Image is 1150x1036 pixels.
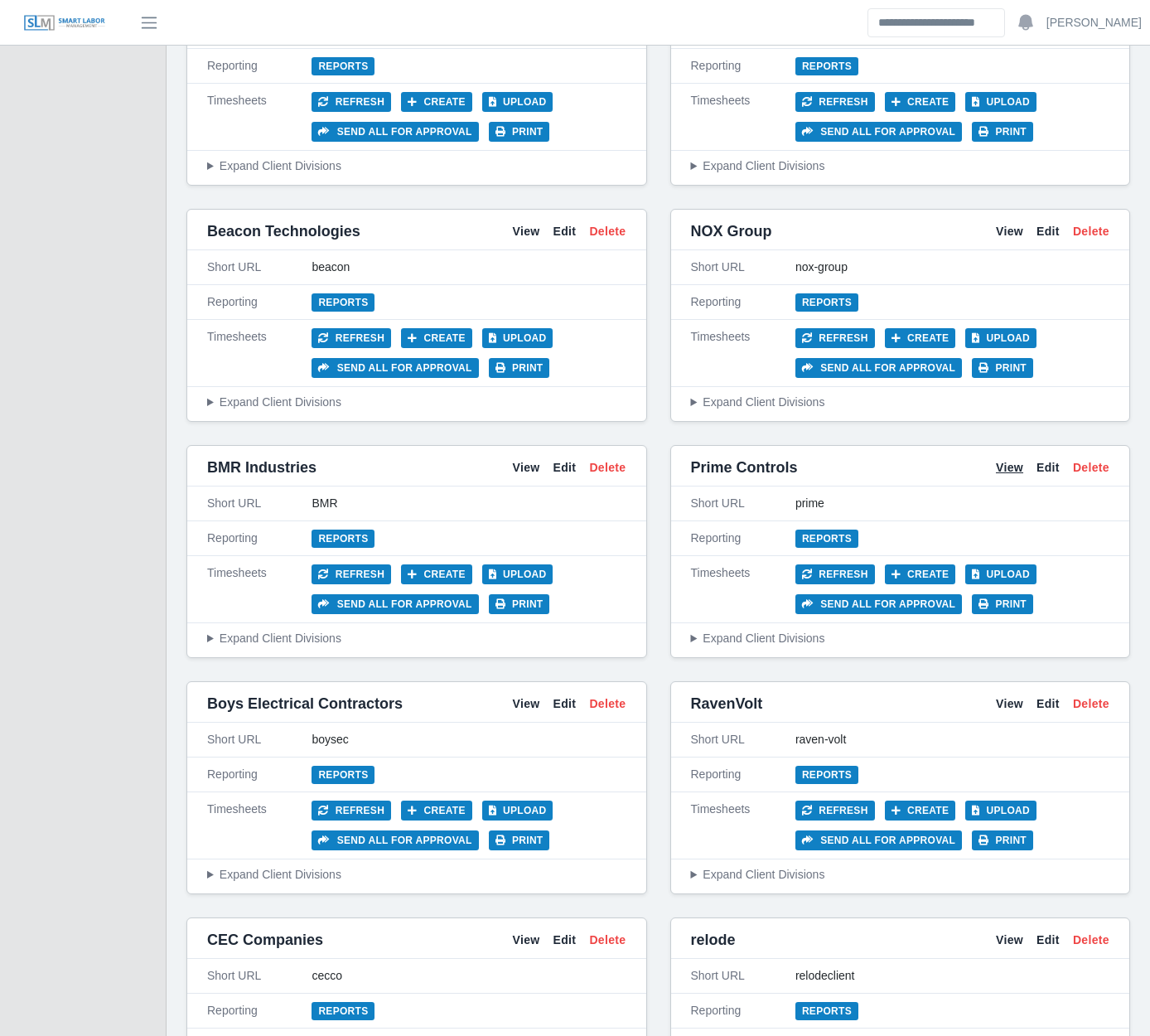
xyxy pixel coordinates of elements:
[312,530,374,548] a: Reports
[691,928,736,951] span: relode
[482,564,553,584] button: Upload
[972,594,1033,614] button: Print
[1073,695,1109,713] a: Delete
[885,801,956,821] button: Create
[489,594,550,614] button: Print
[312,1002,374,1020] a: Reports
[1036,459,1060,477] a: Edit
[795,967,1109,985] div: relodeclient
[867,8,1005,37] input: Search
[965,801,1036,821] button: Upload
[312,57,374,75] a: Reports
[996,695,1023,713] a: View
[207,731,312,748] div: Short URL
[482,328,553,348] button: Upload
[691,456,798,479] span: Prime Controls
[795,328,875,348] button: Refresh
[885,328,956,348] button: Create
[482,92,553,112] button: Upload
[885,564,956,584] button: Create
[401,564,472,584] button: Create
[691,220,772,243] span: NOX Group
[691,967,795,985] div: Short URL
[23,14,106,32] img: SLM Logo
[1073,459,1109,477] a: Delete
[312,594,478,614] button: Send all for approval
[589,932,626,949] a: Delete
[691,630,1110,647] summary: Expand Client Divisions
[996,223,1023,240] a: View
[207,57,312,75] div: Reporting
[512,459,539,477] a: View
[965,92,1036,112] button: Upload
[207,1002,312,1019] div: Reporting
[207,866,626,884] summary: Expand Client Divisions
[691,328,795,378] div: Timesheets
[312,293,374,312] a: Reports
[1036,695,1060,713] a: Edit
[795,358,962,378] button: Send all for approval
[312,967,626,985] div: cecco
[207,394,626,411] summary: Expand Client Divisions
[312,495,626,512] div: BMR
[312,358,478,378] button: Send all for approval
[553,223,577,240] a: Edit
[795,1002,858,1020] a: Reports
[691,766,795,783] div: Reporting
[207,328,312,378] div: Timesheets
[207,766,312,783] div: Reporting
[207,259,312,276] div: Short URL
[553,459,577,477] a: Edit
[795,495,1109,512] div: prime
[691,801,795,850] div: Timesheets
[691,495,795,512] div: Short URL
[312,259,626,276] div: beacon
[1073,932,1109,949] a: Delete
[691,692,763,715] span: RavenVolt
[795,530,858,548] a: Reports
[795,801,875,821] button: Refresh
[207,801,312,850] div: Timesheets
[401,92,472,112] button: Create
[207,564,312,614] div: Timesheets
[691,394,1110,411] summary: Expand Client Divisions
[512,223,539,240] a: View
[512,695,539,713] a: View
[691,92,795,142] div: Timesheets
[795,92,875,112] button: Refresh
[1036,223,1060,240] a: Edit
[401,328,472,348] button: Create
[691,530,795,547] div: Reporting
[795,293,858,312] a: Reports
[312,122,478,142] button: Send all for approval
[996,459,1023,477] a: View
[312,92,391,112] button: Refresh
[795,57,858,75] a: Reports
[207,530,312,547] div: Reporting
[207,293,312,311] div: Reporting
[207,495,312,512] div: Short URL
[207,220,360,243] span: Beacon Technologies
[1046,14,1142,31] a: [PERSON_NAME]
[691,731,795,748] div: Short URL
[691,293,795,311] div: Reporting
[691,866,1110,884] summary: Expand Client Divisions
[312,731,626,748] div: boysec
[885,92,956,112] button: Create
[207,92,312,142] div: Timesheets
[589,459,626,477] a: Delete
[489,358,550,378] button: Print
[795,731,1109,748] div: raven-volt
[996,932,1023,949] a: View
[401,801,472,821] button: Create
[207,928,323,951] span: CEC Companies
[1036,932,1060,949] a: Edit
[965,564,1036,584] button: Upload
[489,122,550,142] button: Print
[312,328,391,348] button: Refresh
[589,223,626,240] a: Delete
[795,594,962,614] button: Send all for approval
[691,57,795,75] div: Reporting
[795,830,962,850] button: Send all for approval
[207,967,312,985] div: Short URL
